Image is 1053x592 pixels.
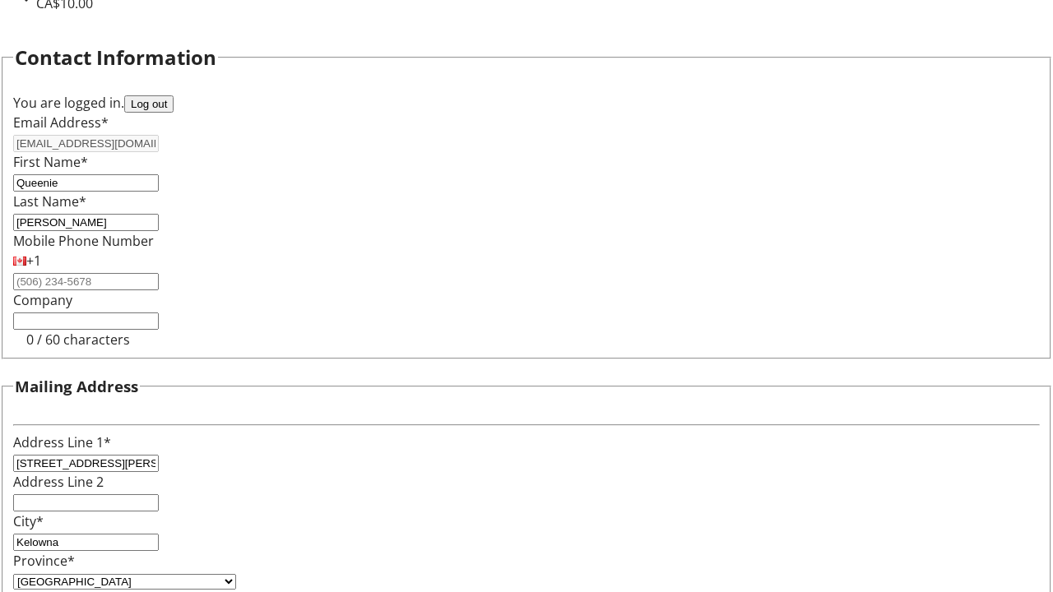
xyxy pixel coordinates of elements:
label: Mobile Phone Number [13,232,154,250]
label: Address Line 2 [13,473,104,491]
label: Province* [13,552,75,570]
input: City [13,534,159,551]
input: (506) 234-5678 [13,273,159,290]
div: You are logged in. [13,93,1040,113]
label: Address Line 1* [13,433,111,451]
label: First Name* [13,153,88,171]
tr-character-limit: 0 / 60 characters [26,331,130,349]
h3: Mailing Address [15,375,138,398]
button: Log out [124,95,174,113]
label: Company [13,291,72,309]
input: Address [13,455,159,472]
h2: Contact Information [15,43,216,72]
label: City* [13,512,44,530]
label: Email Address* [13,113,109,132]
label: Last Name* [13,192,86,210]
